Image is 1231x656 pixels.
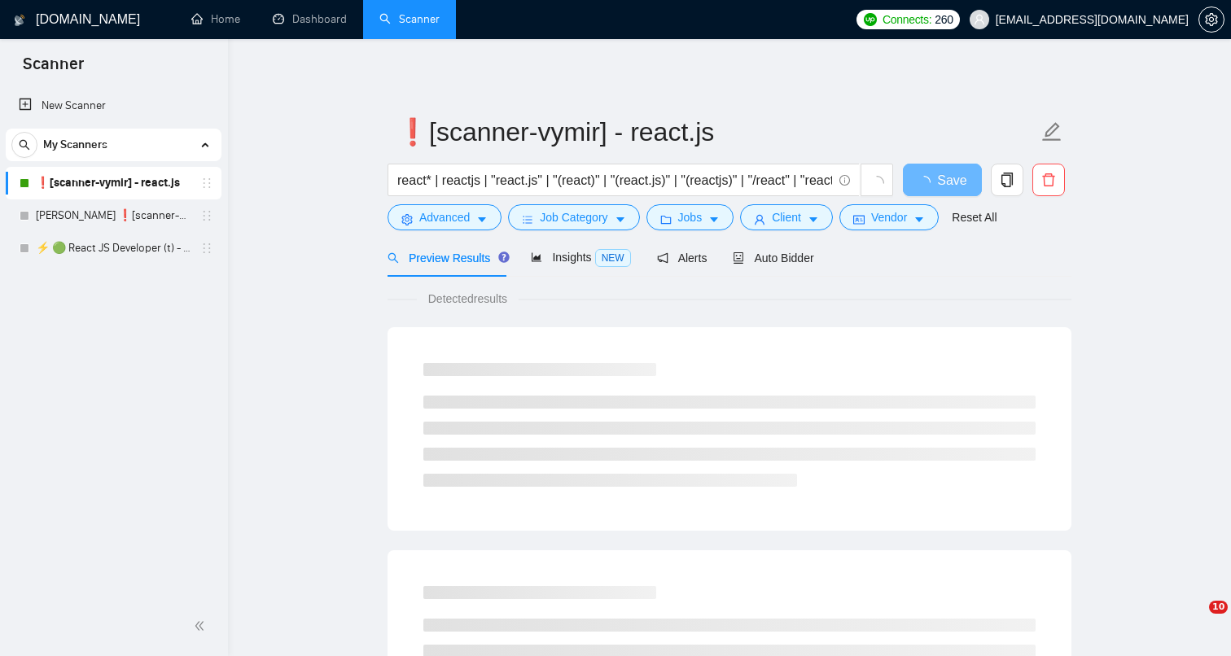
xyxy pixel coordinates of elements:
[419,208,470,226] span: Advanced
[913,213,925,225] span: caret-down
[1198,7,1224,33] button: setting
[864,13,877,26] img: upwork-logo.png
[6,90,221,122] li: New Scanner
[1033,173,1064,187] span: delete
[273,12,347,26] a: dashboardDashboard
[839,175,850,186] span: info-circle
[754,213,765,225] span: user
[522,213,533,225] span: bars
[1198,13,1224,26] a: setting
[660,213,672,225] span: folder
[540,208,607,226] span: Job Category
[615,213,626,225] span: caret-down
[200,209,213,222] span: holder
[871,208,907,226] span: Vendor
[388,251,505,265] span: Preview Results
[808,213,819,225] span: caret-down
[36,232,191,265] a: ⚡ 🟢 React JS Developer (t) - short 24/03
[918,176,937,189] span: loading
[401,213,413,225] span: setting
[1199,13,1224,26] span: setting
[200,242,213,255] span: holder
[870,176,884,190] span: loading
[379,12,440,26] a: searchScanner
[43,129,107,161] span: My Scanners
[991,164,1023,196] button: copy
[36,199,191,232] a: [PERSON_NAME] ❗[scanner-vymir] - react.js
[6,129,221,265] li: My Scanners
[678,208,703,226] span: Jobs
[1041,121,1062,142] span: edit
[646,204,734,230] button: folderJobscaret-down
[19,90,208,122] a: New Scanner
[191,12,240,26] a: homeHome
[531,251,630,264] span: Insights
[974,14,985,25] span: user
[853,213,865,225] span: idcard
[708,213,720,225] span: caret-down
[508,204,639,230] button: barsJob Categorycaret-down
[417,290,519,308] span: Detected results
[200,177,213,190] span: holder
[740,204,833,230] button: userClientcaret-down
[733,252,744,264] span: robot
[11,132,37,158] button: search
[935,11,953,28] span: 260
[397,170,832,190] input: Search Freelance Jobs...
[36,167,191,199] a: ❗[scanner-vymir] - react.js
[1176,601,1215,640] iframe: Intercom live chat
[595,249,631,267] span: NEW
[194,618,210,634] span: double-left
[1209,601,1228,614] span: 10
[388,252,399,264] span: search
[937,170,966,190] span: Save
[657,252,668,264] span: notification
[388,204,502,230] button: settingAdvancedcaret-down
[497,250,511,265] div: Tooltip anchor
[839,204,939,230] button: idcardVendorcaret-down
[396,112,1038,152] input: Scanner name...
[883,11,931,28] span: Connects:
[1032,164,1065,196] button: delete
[531,251,542,263] span: area-chart
[12,139,37,151] span: search
[10,52,97,86] span: Scanner
[14,7,25,33] img: logo
[657,251,707,265] span: Alerts
[772,208,801,226] span: Client
[733,251,813,265] span: Auto Bidder
[903,164,982,196] button: Save
[476,213,488,225] span: caret-down
[992,173,1023,187] span: copy
[952,208,997,226] a: Reset All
